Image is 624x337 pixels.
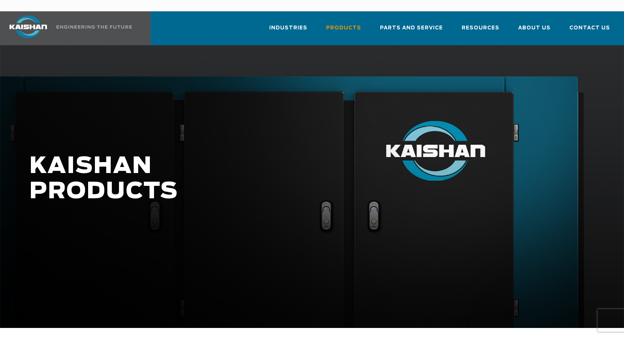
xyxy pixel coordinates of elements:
[518,18,551,44] a: About Us
[462,24,499,32] span: Resources
[269,18,307,44] a: Industries
[56,25,132,29] img: Engineering the future
[569,18,610,44] a: Contact Us
[569,24,610,32] span: Contact Us
[380,24,443,32] span: Parts and Service
[326,24,361,32] span: Products
[462,18,499,44] a: Resources
[380,18,443,44] a: Parts and Service
[269,24,307,32] span: Industries
[29,154,499,204] h1: KAISHAN PRODUCTS
[518,24,551,32] span: About Us
[326,18,361,44] a: Products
